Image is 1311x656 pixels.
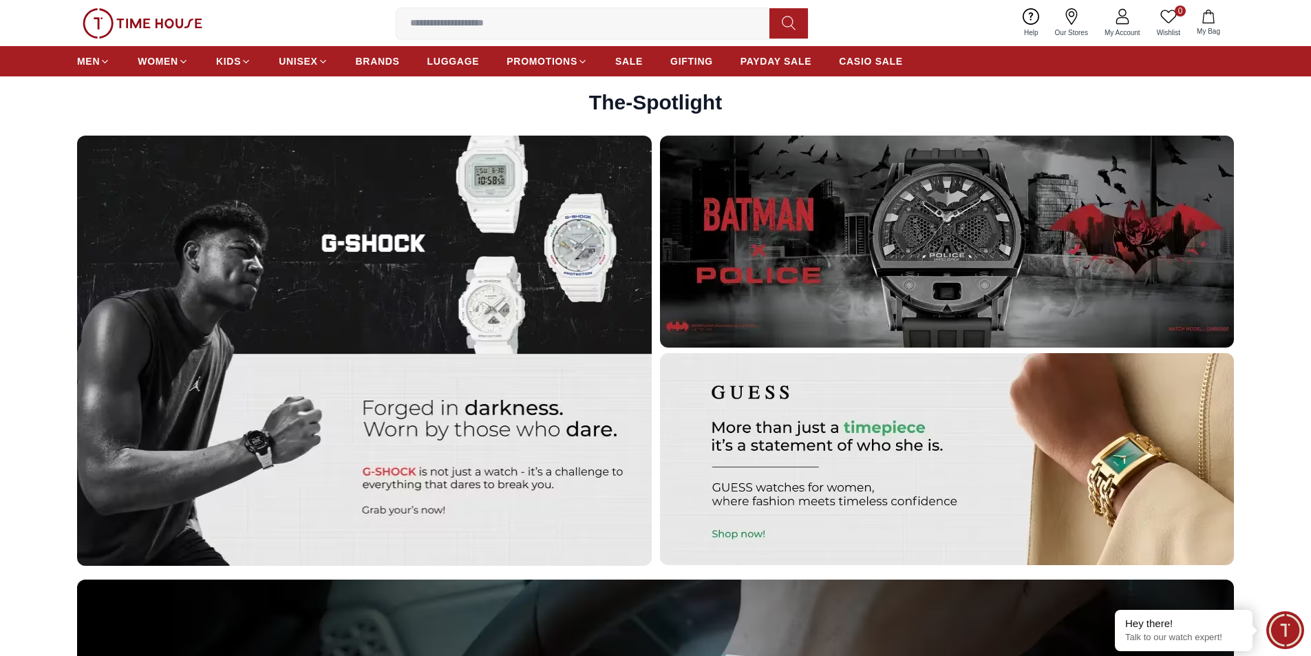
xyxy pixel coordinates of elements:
img: Banner 2 [660,136,1235,348]
span: Wishlist [1151,28,1186,38]
a: BRANDS [356,49,400,74]
span: MEN [77,54,100,68]
a: CASIO SALE [839,49,903,74]
span: BRANDS [356,54,400,68]
div: Chat Widget [1266,611,1304,649]
span: PROMOTIONS [507,54,577,68]
span: UNISEX [279,54,317,68]
a: LUGGAGE [427,49,480,74]
a: GIFTING [670,49,713,74]
span: WOMEN [138,54,178,68]
a: WOMEN [138,49,189,74]
a: PROMOTIONS [507,49,588,74]
span: My Account [1099,28,1146,38]
p: Talk to our watch expert! [1125,632,1242,644]
a: UNISEX [279,49,328,74]
img: First Banner [77,136,652,566]
a: Help [1016,6,1047,41]
img: ... [83,8,202,39]
a: MEN [77,49,110,74]
img: Banner 3 [660,353,1235,565]
a: SALE [615,49,643,74]
span: 0 [1175,6,1186,17]
span: My Bag [1191,26,1226,36]
h2: The-Spotlight [589,90,722,115]
button: My Bag [1189,7,1228,39]
a: PAYDAY SALE [740,49,811,74]
span: PAYDAY SALE [740,54,811,68]
div: Hey there! [1125,617,1242,631]
span: KIDS [216,54,241,68]
span: Help [1019,28,1044,38]
span: LUGGAGE [427,54,480,68]
span: GIFTING [670,54,713,68]
a: Our Stores [1047,6,1096,41]
a: KIDS [216,49,251,74]
span: CASIO SALE [839,54,903,68]
a: 0Wishlist [1149,6,1189,41]
span: SALE [615,54,643,68]
span: Our Stores [1049,28,1094,38]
